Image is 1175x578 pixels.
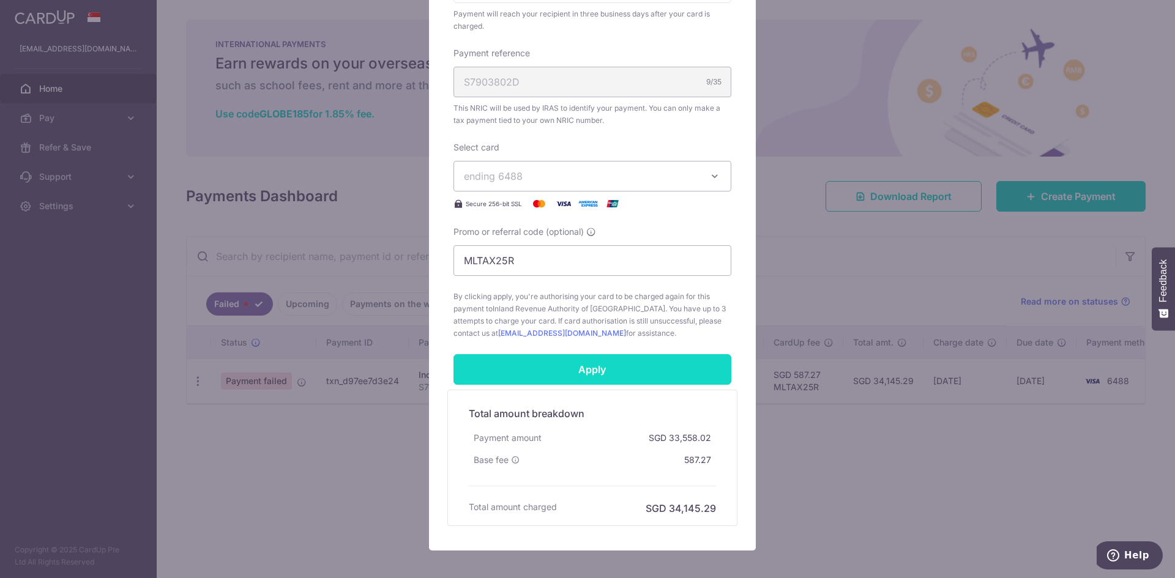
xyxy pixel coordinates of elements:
h5: Total amount breakdown [469,406,716,421]
img: American Express [576,196,600,211]
label: Payment reference [453,47,530,59]
div: Payment amount [469,427,546,449]
span: Secure 256-bit SSL [466,199,522,209]
div: 587.27 [679,449,716,471]
a: [EMAIL_ADDRESS][DOMAIN_NAME] [498,328,626,338]
span: Inland Revenue Authority of [GEOGRAPHIC_DATA] [493,304,665,313]
div: SGD 33,558.02 [644,427,716,449]
span: Base fee [474,454,509,466]
input: Apply [453,354,731,385]
span: ending 6488 [464,170,523,182]
img: Mastercard [527,196,551,211]
img: UnionPay [600,196,625,211]
div: Payment will reach your recipient in three business days after your card is charged. [453,8,731,32]
h6: SGD 34,145.29 [646,501,716,516]
button: Feedback - Show survey [1152,247,1175,330]
span: By clicking apply, you're authorising your card to be charged again for this payment to . You hav... [453,291,731,339]
label: Select card [453,141,499,154]
span: This NRIC will be used by IRAS to identify your payment. You can only make a tax payment tied to ... [453,102,731,127]
div: 9/35 [706,76,722,88]
span: Promo or referral code (optional) [453,226,584,238]
span: Feedback [1158,259,1169,302]
iframe: Opens a widget where you can find more information [1097,541,1163,572]
button: ending 6488 [453,161,731,191]
img: Visa [551,196,576,211]
h6: Total amount charged [469,501,557,513]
